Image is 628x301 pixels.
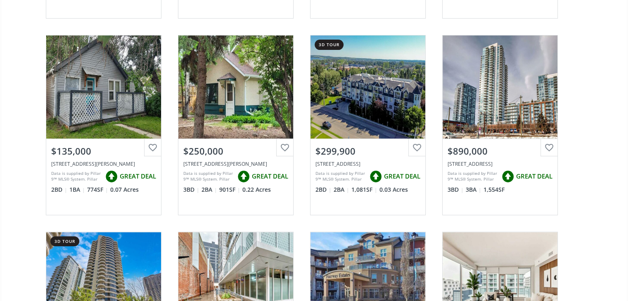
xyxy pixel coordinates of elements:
span: GREAT DEAL [384,172,420,181]
div: 510 6 Avenue SE #3104, Calgary, AB T2T 0Z6 [448,160,552,167]
div: $250,000 [183,145,288,158]
span: 901 SF [219,186,240,194]
div: Data is supplied by Pillar 9™ MLS® System. Pillar 9™ is the owner of the copyright in its MLS® Sy... [183,170,233,183]
div: Data is supplied by Pillar 9™ MLS® System. Pillar 9™ is the owner of the copyright in its MLS® Sy... [51,170,101,183]
a: $250,000[STREET_ADDRESS][PERSON_NAME]Data is supplied by Pillar 9™ MLS® System. Pillar 9™ is the ... [170,27,302,223]
span: GREAT DEAL [516,172,552,181]
span: 1,554 SF [483,186,505,194]
div: Data is supplied by Pillar 9™ MLS® System. Pillar 9™ is the owner of the copyright in its MLS® Sy... [448,170,498,183]
span: 3 BD [183,186,199,194]
span: 2 BA [334,186,349,194]
div: $135,000 [51,145,156,158]
div: 4707 50 Street #405, Sylvan Lake, AB T4S0G9 [315,160,420,167]
span: GREAT DEAL [120,172,156,181]
a: $890,000[STREET_ADDRESS]Data is supplied by Pillar 9™ MLS® System. Pillar 9™ is the owner of the ... [434,27,566,223]
span: 0.03 Acres [379,186,408,194]
span: 2 BD [315,186,332,194]
img: rating icon [500,168,516,185]
span: 0.22 Acres [242,186,271,194]
img: rating icon [367,168,384,185]
div: 5489 51 Avenue, Lacombe, AB T4L 1K9 [183,160,288,167]
a: 3d tour$299,900[STREET_ADDRESS]Data is supplied by Pillar 9™ MLS® System. Pillar 9™ is the owner ... [302,27,434,223]
span: GREAT DEAL [252,172,288,181]
div: $299,900 [315,145,420,158]
span: 1,081 SF [351,186,377,194]
span: 3 BA [466,186,481,194]
span: 3 BD [448,186,464,194]
img: rating icon [103,168,120,185]
span: 2 BA [201,186,217,194]
div: Data is supplied by Pillar 9™ MLS® System. Pillar 9™ is the owner of the copyright in its MLS® Sy... [315,170,365,183]
a: $135,000[STREET_ADDRESS][PERSON_NAME]Data is supplied by Pillar 9™ MLS® System. Pillar 9™ is the ... [38,27,170,223]
div: $890,000 [448,145,552,158]
div: 25 Riverside Drive East, Drumheller, AB T0J0Y4 [51,160,156,167]
span: 2 BD [51,186,67,194]
img: rating icon [235,168,252,185]
span: 1 BA [69,186,85,194]
span: 774 SF [87,186,108,194]
span: 0.07 Acres [110,186,139,194]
